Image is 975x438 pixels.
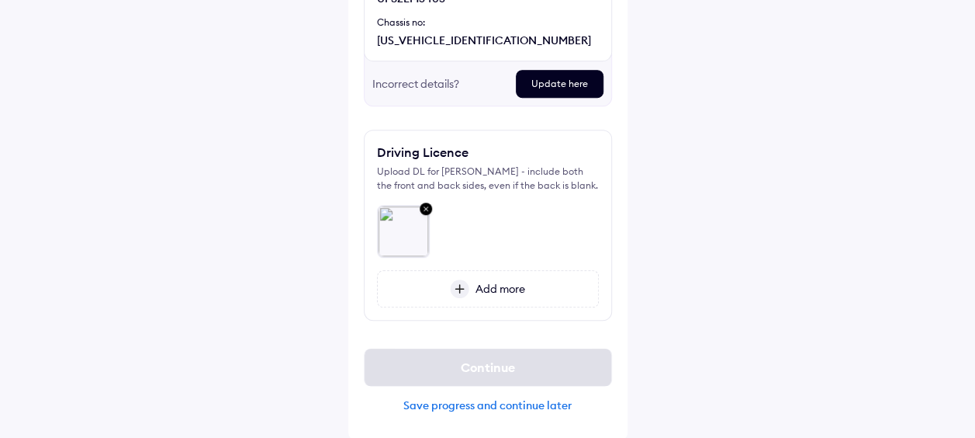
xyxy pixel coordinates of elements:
div: Save progress and continue later [364,398,612,412]
img: close-grey-bg.svg [417,200,435,220]
img: add-more-icon.svg [450,280,469,298]
div: Update here [516,70,603,98]
div: Incorrect details? [372,70,503,98]
div: Driving Licence [377,143,468,162]
div: Upload DL for [PERSON_NAME] - include both the front and back sides, even if the back is blank. [377,165,599,193]
img: 3f9afd66-123b-4c82-bb1d-c13260ff0c72 [378,206,429,257]
span: Add more [469,282,525,296]
div: [US_VEHICLE_IDENTIFICATION_NUMBER] [377,33,599,48]
div: Chassis no: [377,16,599,30]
